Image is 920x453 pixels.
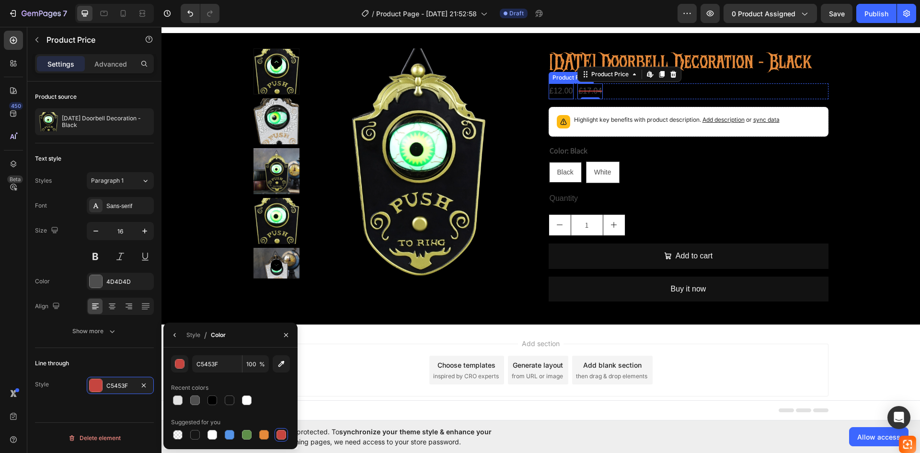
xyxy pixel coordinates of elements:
div: Size [35,224,60,237]
p: [DATE] Doorbell Decoration - Black [62,115,150,128]
div: C5453F [106,382,134,390]
div: Undo/Redo [181,4,219,23]
input: Eg: FFFFFF [192,355,242,372]
div: Line through [35,359,69,368]
div: Product Price [389,46,430,55]
button: Show more [35,323,154,340]
div: Color [211,331,226,339]
button: 7 [4,4,71,23]
button: 0 product assigned [724,4,817,23]
div: Show more [72,326,117,336]
div: Sans-serif [106,202,151,210]
span: Product Page - [DATE] 21:52:58 [376,9,477,19]
div: Add to cart [514,222,551,236]
span: Draft [509,9,524,18]
p: Advanced [94,59,127,69]
button: Allow access [849,427,908,446]
div: Delete element [68,432,121,444]
span: Add section [356,312,402,322]
span: % [259,360,265,369]
span: then drag & drop elements [414,345,486,354]
div: 450 [9,102,23,110]
div: Color [35,277,50,286]
div: Add blank section [422,333,480,343]
div: Beta [7,175,23,183]
div: 4D4D4D [106,278,151,286]
div: Recent colors [171,383,208,392]
span: sync data [592,89,618,96]
legend: Color: Black [387,117,427,131]
button: Publish [856,4,897,23]
span: / [372,9,374,19]
span: Allow access [857,432,900,442]
div: Style [186,331,200,339]
span: Save [829,10,845,18]
iframe: Design area [161,27,920,420]
p: 7 [63,8,67,19]
div: Align [35,300,62,313]
div: Open Intercom Messenger [887,406,910,429]
span: Paragraph 1 [91,176,124,185]
span: Your page is password protected. To when designing pages, we need access to your store password. [223,427,529,447]
div: Generate layout [351,333,402,343]
div: Publish [864,9,888,19]
button: increment [442,188,463,209]
div: Suggested for you [171,418,220,427]
span: Black [396,141,412,149]
p: Highlight key benefits with product description. [413,88,618,98]
span: from URL or image [350,345,402,354]
span: White [433,141,450,149]
span: or [583,89,618,96]
span: inspired by CRO experts [272,345,337,354]
button: Buy it now [387,250,667,275]
button: Delete element [35,430,154,446]
div: £12.00 [387,57,413,72]
div: £17.04 [416,57,441,72]
span: Add description [541,89,583,96]
div: Product source [35,93,77,101]
div: Buy it now [509,256,545,269]
button: Paragraph 1 [87,172,154,189]
button: decrement [388,188,409,209]
div: Style [35,380,49,389]
div: Product Price [428,43,469,52]
div: Styles [35,176,52,185]
span: 0 product assigned [732,9,795,19]
div: Text style [35,154,61,163]
div: Font [35,201,47,210]
img: product feature img [39,112,58,131]
button: Add to cart [387,217,667,242]
button: Save [821,4,852,23]
p: Settings [47,59,74,69]
input: quantity [409,188,442,209]
span: synchronize your theme style & enhance your experience [223,428,492,446]
span: / [204,329,207,341]
div: Choose templates [276,333,334,343]
p: Product Price [46,34,128,46]
div: Quantity [387,164,667,180]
